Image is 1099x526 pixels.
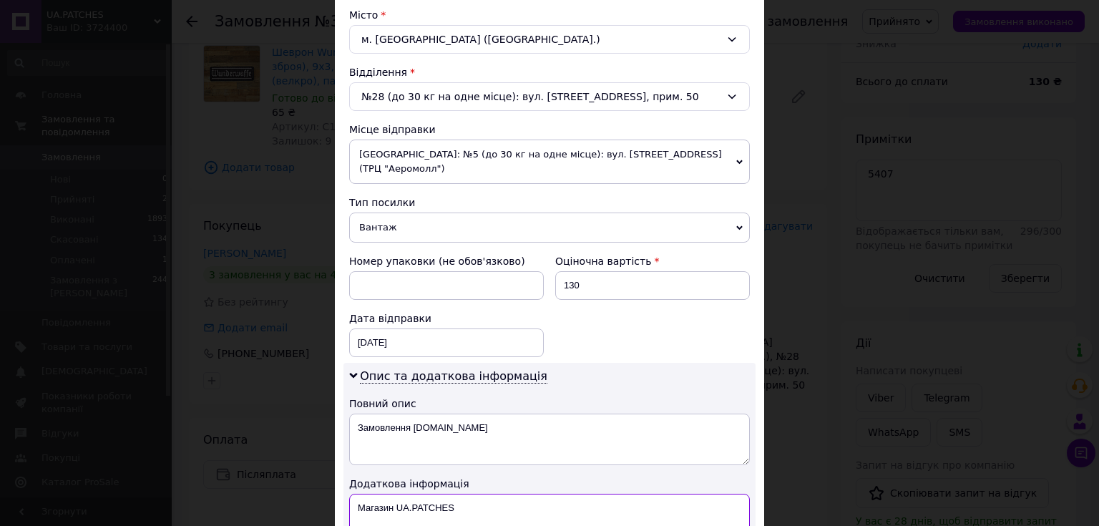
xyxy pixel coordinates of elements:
span: Тип посилки [349,197,415,208]
span: [GEOGRAPHIC_DATA]: №5 (до 30 кг на одне місце): вул. [STREET_ADDRESS] (ТРЦ "Аеромолл") [349,140,750,184]
div: Місто [349,8,750,22]
div: №28 (до 30 кг на одне місце): вул. [STREET_ADDRESS], прим. 50 [349,82,750,111]
div: Повний опис [349,396,750,411]
div: м. [GEOGRAPHIC_DATA] ([GEOGRAPHIC_DATA].) [349,25,750,54]
div: Оціночна вартість [555,254,750,268]
div: Відділення [349,65,750,79]
div: Додаткова інформація [349,477,750,491]
textarea: Замовлення [DOMAIN_NAME] [349,414,750,465]
div: Номер упаковки (не обов'язково) [349,254,544,268]
span: Вантаж [349,213,750,243]
span: Опис та додаткова інформація [360,369,547,384]
div: Дата відправки [349,311,544,326]
span: Місце відправки [349,124,436,135]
